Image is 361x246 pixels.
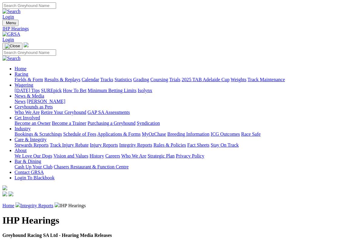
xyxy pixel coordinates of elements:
a: Fact Sheets [187,142,209,148]
a: 2025 TAB Adelaide Cup [182,77,229,82]
a: Track Injury Rebate [50,142,89,148]
a: Stewards Reports [15,142,48,148]
a: Race Safe [241,131,260,137]
div: Racing [15,77,359,82]
div: Greyhounds as Pets [15,110,359,115]
a: Tracks [100,77,113,82]
a: Track Maintenance [248,77,285,82]
a: MyOzChase [142,131,166,137]
a: Weights [231,77,246,82]
a: Minimum Betting Limits [88,88,136,93]
a: Bar & Dining [15,159,41,164]
a: News [15,99,25,104]
a: Wagering [15,82,33,88]
a: Chasers Restaurant & Function Centre [54,164,129,169]
div: News & Media [15,99,359,104]
a: Contact GRSA [15,170,44,175]
img: Search [2,9,21,14]
img: logo-grsa-white.png [2,185,7,190]
a: News & Media [15,93,44,98]
button: Toggle navigation [2,43,22,49]
img: chevron-right.svg [55,202,59,207]
a: GAP SA Assessments [88,110,130,115]
a: Become a Trainer [52,121,86,126]
a: [PERSON_NAME] [27,99,65,104]
span: Menu [6,21,16,25]
a: Care & Integrity [15,137,47,142]
button: Toggle navigation [2,20,18,26]
a: Get Involved [15,115,40,120]
a: Grading [133,77,149,82]
a: Rules & Policies [153,142,186,148]
a: Injury Reports [90,142,118,148]
div: Bar & Dining [15,164,359,170]
a: Statistics [115,77,132,82]
a: Industry [15,126,31,131]
a: Fields & Form [15,77,43,82]
input: Search [2,49,56,56]
img: Close [5,44,20,48]
a: Integrity Reports [20,203,53,208]
a: Calendar [82,77,99,82]
p: IHP Hearings [2,202,359,208]
a: Integrity Reports [119,142,152,148]
a: Purchasing a Greyhound [88,121,135,126]
a: How To Bet [63,88,87,93]
a: Syndication [137,121,160,126]
div: Get Involved [15,121,359,126]
div: Industry [15,131,359,137]
a: Applications & Forms [97,131,141,137]
h1: IHP Hearings [2,215,359,226]
a: ICG Outcomes [211,131,240,137]
a: Who We Are [15,110,40,115]
div: Care & Integrity [15,142,359,148]
a: Become an Owner [15,121,51,126]
a: Home [15,66,26,71]
img: logo-grsa-white.png [24,42,28,47]
img: Search [2,56,21,61]
a: Stay On Track [211,142,239,148]
a: Racing [15,71,28,77]
img: chevron-right.svg [15,202,20,207]
a: Bookings & Scratchings [15,131,62,137]
a: Login [2,37,14,42]
a: Greyhounds as Pets [15,104,53,109]
a: Login [2,14,14,19]
a: Isolynx [138,88,152,93]
a: Results & Replays [44,77,80,82]
a: Careers [105,153,120,158]
img: facebook.svg [2,191,7,196]
a: Schedule of Fees [63,131,96,137]
a: Login To Blackbook [15,175,55,180]
strong: Greyhound Racing SA Ltd - Hearing Media Releases [2,233,112,238]
a: We Love Our Dogs [15,153,52,158]
div: Wagering [15,88,359,93]
a: Cash Up Your Club [15,164,52,169]
a: IHP Hearings [2,26,359,32]
a: Home [2,203,14,208]
a: Strategic Plan [148,153,175,158]
a: Who We Are [121,153,146,158]
a: [DATE] Tips [15,88,40,93]
a: History [89,153,104,158]
img: GRSA [2,32,20,37]
a: About [15,148,27,153]
img: twitter.svg [8,191,13,196]
a: Retire Your Greyhound [41,110,86,115]
a: Trials [169,77,180,82]
a: Breeding Information [167,131,209,137]
a: SUREpick [41,88,62,93]
div: About [15,153,359,159]
a: Privacy Policy [176,153,204,158]
a: Coursing [150,77,168,82]
a: Vision and Values [53,153,88,158]
input: Search [2,2,56,9]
